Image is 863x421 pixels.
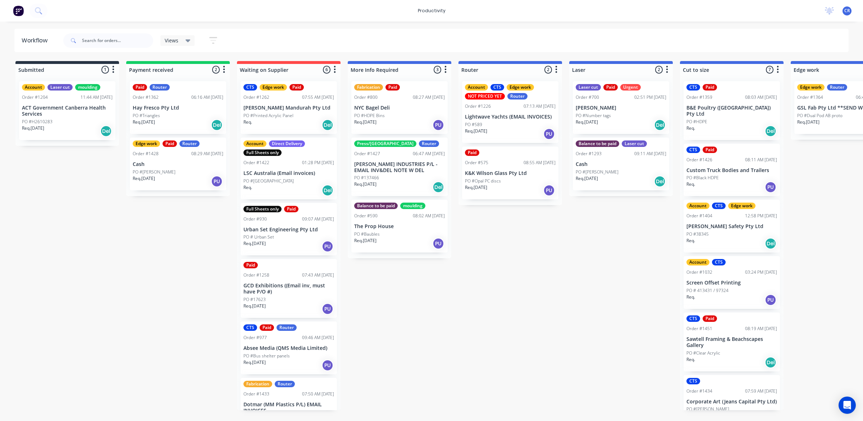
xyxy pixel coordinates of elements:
[322,185,333,196] div: Del
[354,161,445,174] p: [PERSON_NAME] INDUSTRIES P/L - EMAIL INV&DEL NOTE W DEL
[686,231,709,237] p: PO #38345
[745,213,777,219] div: 12:58 PM [DATE]
[507,84,534,91] div: Edge work
[13,5,24,16] img: Factory
[686,223,777,230] p: [PERSON_NAME] Safety Pty Ltd
[211,176,223,187] div: PU
[765,238,776,249] div: Del
[243,184,252,191] p: Req.
[191,151,223,157] div: 08:29 AM [DATE]
[302,216,334,222] div: 09:07 AM [DATE]
[686,203,709,209] div: Account
[413,151,445,157] div: 06:47 AM [DATE]
[243,84,257,91] div: CTS
[191,94,223,101] div: 06:16 AM [DATE]
[241,138,337,199] div: AccountDirect DeliveryFull Sheets onlyOrder #142201:28 PM [DATE]LSC Australia (Email invoices)PO ...
[133,175,155,182] p: Req. [DATE]
[302,391,334,397] div: 07:50 AM [DATE]
[465,178,501,184] p: PO #Opal PC discs
[165,37,178,44] span: Views
[543,128,555,140] div: PU
[277,324,297,331] div: Router
[839,397,856,414] div: Open Intercom Messenger
[243,234,274,240] p: PO # Urban Set
[100,125,112,137] div: Del
[703,84,717,91] div: Paid
[433,119,444,131] div: PU
[573,138,669,190] div: Balance to be paidLaser cutOrder #129309:11 AM [DATE]CashPO #[PERSON_NAME]Req.[DATE]Del
[686,125,695,131] p: Req.
[19,81,115,140] div: AccountLaser cutmouldingOrder #120411:44 AM [DATE]ACT Government Canberra Health ServicesPO #H261...
[354,175,379,181] p: PO #137466
[243,283,334,295] p: GCD Exhibitions ((Email inv, must have P/O #)
[465,149,479,156] div: Paid
[302,272,334,278] div: 07:43 AM [DATE]
[797,119,819,125] p: Req. [DATE]
[686,94,712,101] div: Order #1359
[573,81,669,134] div: Laser cutPaidUrgentOrder #70002:51 PM [DATE][PERSON_NAME]PO #Number tagsReq.[DATE]Del
[576,169,618,175] p: PO #[PERSON_NAME]
[686,406,729,412] p: PO #[PERSON_NAME]
[686,181,695,188] p: Req.
[576,175,598,182] p: Req. [DATE]
[576,112,611,119] p: PO #Number tags
[765,181,776,193] div: PU
[130,81,226,134] div: PaidRouterOrder #136206:16 AM [DATE]Hay Fresco Pty LtdPO #TrianglesReq.[DATE]Del
[620,84,641,91] div: Urgent
[322,360,333,371] div: PU
[269,140,305,147] div: Direct Delivery
[465,84,488,91] div: Account
[354,237,376,244] p: Req. [DATE]
[576,161,666,167] p: Cash
[130,138,226,190] div: Edge workPaidRouterOrder #142808:29 AM [DATE]CashPO #[PERSON_NAME]Req.[DATE]PU
[686,157,712,163] div: Order #1426
[354,203,398,209] div: Balance to be paid
[414,5,449,16] div: productivity
[686,399,777,405] p: Corporate Art (Jeans Capital Pty Ltd)
[576,151,602,157] div: Order #1293
[243,345,334,351] p: Absee Media (QMS Media Limited)
[243,402,334,414] p: Dotmar (MM Plastics P/L) EMAIL INVOICES
[745,94,777,101] div: 08:03 AM [DATE]
[243,334,267,341] div: Order #977
[133,105,223,111] p: Hay Fresco Pty Ltd
[433,238,444,249] div: PU
[243,227,334,233] p: Urban Set Engineering Pty Ltd
[243,272,269,278] div: Order #1258
[686,336,777,348] p: Sawtell Framing & Beachscapes Gallery
[243,381,272,387] div: Fabrication
[745,325,777,332] div: 08:19 AM [DATE]
[400,203,425,209] div: moulding
[524,159,556,166] div: 08:55 AM [DATE]
[22,94,48,101] div: Order #1204
[260,84,287,91] div: Edge work
[712,259,726,265] div: CTS
[354,112,385,119] p: PO #HDPE Bins
[385,84,400,91] div: Paid
[654,119,666,131] div: Del
[654,176,666,187] div: Del
[243,303,266,309] p: Req. [DATE]
[827,84,847,91] div: Router
[543,185,555,196] div: PU
[351,138,448,196] div: Press/[GEOGRAPHIC_DATA]RouterOrder #142706:47 AM [DATE][PERSON_NAME] INDUSTRIES P/L - EMAIL INV&D...
[686,147,700,153] div: CTS
[765,357,776,368] div: Del
[322,241,333,252] div: PU
[419,140,439,147] div: Router
[844,8,850,14] span: CR
[745,269,777,276] div: 03:24 PM [DATE]
[22,84,45,91] div: Account
[686,213,712,219] div: Order #1404
[684,81,780,140] div: CTSPaidOrder #135908:03 AM [DATE]B&E Poultry ([GEOGRAPHIC_DATA]) Pty LtdPO #HDPEReq.Del
[275,381,295,387] div: Router
[686,84,700,91] div: CTS
[462,81,558,143] div: AccountCTSEdge workNOT PRICED YETRouterOrder #122607:13 AM [DATE]Lightwave Yachts (EMAIL INVOICES...
[22,119,52,125] p: PO #H2610283
[765,125,776,137] div: Del
[150,84,170,91] div: Router
[686,378,700,384] div: CTS
[82,33,153,48] input: Search for orders...
[745,157,777,163] div: 08:11 AM [DATE]
[686,287,729,294] p: PO # 413431 / 97324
